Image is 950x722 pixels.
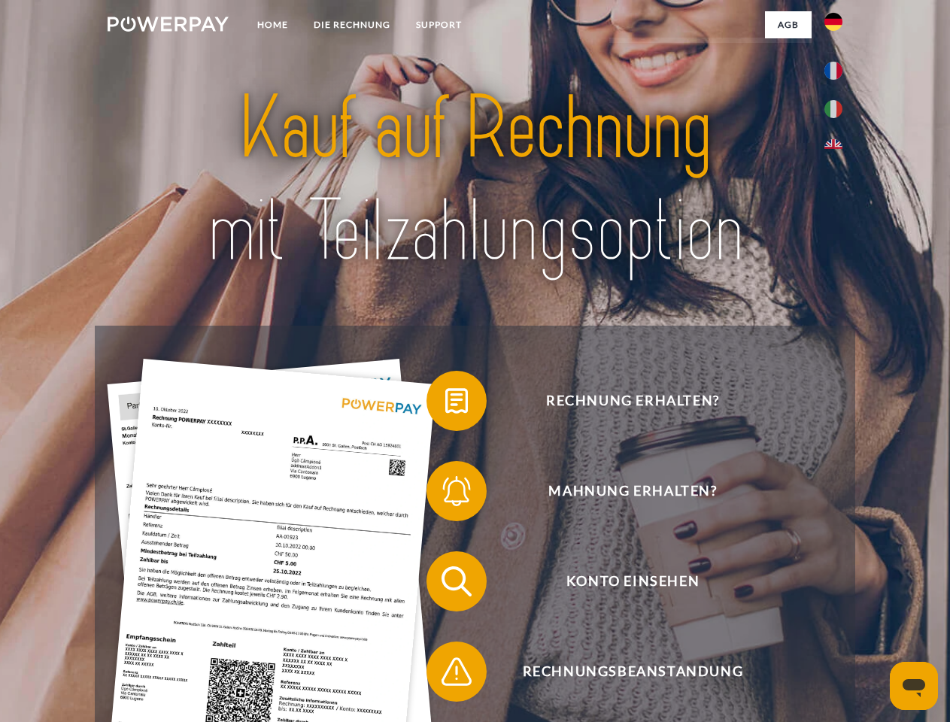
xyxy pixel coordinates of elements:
[448,371,817,431] span: Rechnung erhalten?
[890,662,938,710] iframe: Schaltfläche zum Öffnen des Messaging-Fensters
[426,371,818,431] button: Rechnung erhalten?
[426,551,818,611] button: Konto einsehen
[438,563,475,600] img: qb_search.svg
[438,653,475,690] img: qb_warning.svg
[824,13,842,31] img: de
[824,100,842,118] img: it
[448,461,817,521] span: Mahnung erhalten?
[438,472,475,510] img: qb_bell.svg
[765,11,812,38] a: agb
[403,11,475,38] a: SUPPORT
[609,38,812,65] a: AGB (Kauf auf Rechnung)
[426,461,818,521] button: Mahnung erhalten?
[438,382,475,420] img: qb_bill.svg
[426,642,818,702] button: Rechnungsbeanstandung
[824,62,842,80] img: fr
[448,642,817,702] span: Rechnungsbeanstandung
[448,551,817,611] span: Konto einsehen
[144,72,806,288] img: title-powerpay_de.svg
[824,139,842,157] img: en
[108,17,229,32] img: logo-powerpay-white.svg
[301,11,403,38] a: DIE RECHNUNG
[244,11,301,38] a: Home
